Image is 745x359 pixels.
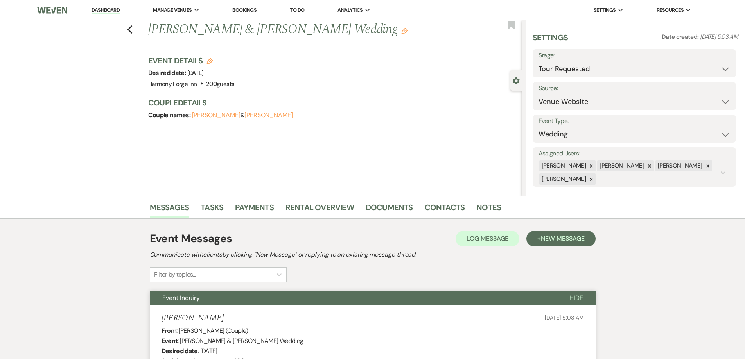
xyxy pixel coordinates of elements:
[206,80,234,88] span: 200 guests
[162,313,224,323] h5: [PERSON_NAME]
[187,69,204,77] span: [DATE]
[594,6,616,14] span: Settings
[476,201,501,218] a: Notes
[467,234,508,243] span: Log Message
[657,6,684,14] span: Resources
[162,337,178,345] b: Event
[192,112,241,118] button: [PERSON_NAME]
[539,116,730,127] label: Event Type:
[148,111,192,119] span: Couple names:
[700,33,738,41] span: [DATE] 5:03 AM
[150,230,232,247] h1: Event Messages
[153,6,192,14] span: Manage Venues
[539,148,730,159] label: Assigned Users:
[148,80,197,88] span: Harmony Forge Inn
[162,294,200,302] span: Event Inquiry
[557,291,596,305] button: Hide
[526,231,595,246] button: +New Message
[232,7,257,13] a: Bookings
[337,6,363,14] span: Analytics
[513,77,520,84] button: Close lead details
[148,97,514,108] h3: Couple Details
[401,27,408,34] button: Edit
[148,55,235,66] h3: Event Details
[425,201,465,218] a: Contacts
[235,201,274,218] a: Payments
[597,160,645,171] div: [PERSON_NAME]
[539,173,587,185] div: [PERSON_NAME]
[533,32,568,49] h3: Settings
[92,7,120,14] a: Dashboard
[541,234,584,243] span: New Message
[655,160,704,171] div: [PERSON_NAME]
[150,201,189,218] a: Messages
[162,347,198,355] b: Desired date
[37,2,67,18] img: Weven Logo
[154,270,196,279] div: Filter by topics...
[192,111,293,119] span: &
[290,7,304,13] a: To Do
[285,201,354,218] a: Rental Overview
[150,291,557,305] button: Event Inquiry
[150,250,596,259] h2: Communicate with clients by clicking "New Message" or replying to an existing message thread.
[569,294,583,302] span: Hide
[366,201,413,218] a: Documents
[148,69,187,77] span: Desired date:
[539,160,587,171] div: [PERSON_NAME]
[162,327,176,335] b: From
[244,112,293,118] button: [PERSON_NAME]
[539,83,730,94] label: Source:
[201,201,223,218] a: Tasks
[545,314,583,321] span: [DATE] 5:03 AM
[148,20,444,39] h1: [PERSON_NAME] & [PERSON_NAME] Wedding
[662,33,700,41] span: Date created:
[539,50,730,61] label: Stage:
[456,231,519,246] button: Log Message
